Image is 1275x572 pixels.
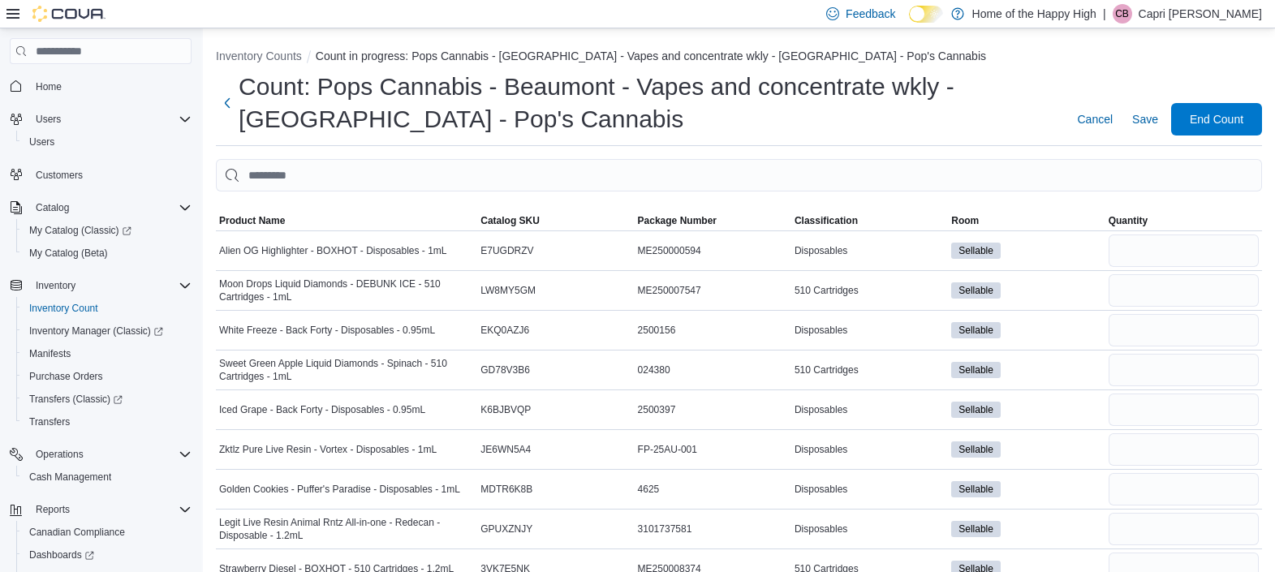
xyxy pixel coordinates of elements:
span: Sellable [951,282,1001,299]
span: Catalog SKU [480,214,540,227]
span: Sellable [951,243,1001,259]
button: Inventory [3,274,198,297]
span: Transfers (Classic) [23,389,192,409]
button: Operations [3,443,198,466]
button: Inventory Counts [216,49,302,62]
button: Home [3,74,198,97]
span: Inventory [36,279,75,292]
button: Quantity [1105,211,1262,230]
span: My Catalog (Classic) [29,224,131,237]
button: Catalog SKU [477,211,634,230]
a: Customers [29,166,89,185]
div: 2500156 [635,320,791,340]
span: Transfers [23,412,192,432]
button: Save [1126,103,1165,135]
span: MDTR6K8B [480,483,532,496]
img: Cova [32,6,106,22]
span: Transfers (Classic) [29,393,123,406]
span: Inventory Manager (Classic) [29,325,163,338]
button: Catalog [29,198,75,217]
span: Sellable [951,322,1001,338]
button: End Count [1171,103,1262,135]
a: Cash Management [23,467,118,487]
span: K6BJBVQP [480,403,531,416]
div: 3101737581 [635,519,791,539]
span: Quantity [1109,214,1148,227]
button: Purchase Orders [16,365,198,388]
a: My Catalog (Beta) [23,243,114,263]
span: Inventory Manager (Classic) [23,321,192,341]
span: Inventory [29,276,192,295]
span: Sellable [951,521,1001,537]
button: Next [216,87,239,119]
button: Classification [791,211,948,230]
span: Package Number [638,214,717,227]
a: Canadian Compliance [23,523,131,542]
p: | [1103,4,1106,24]
span: Dashboards [23,545,192,565]
span: Zktlz Pure Live Resin - Vortex - Disposables - 1mL [219,443,437,456]
span: 510 Cartridges [795,363,859,376]
span: My Catalog (Beta) [29,247,108,260]
span: Home [36,80,62,93]
span: 510 Cartridges [795,284,859,297]
input: This is a search bar. After typing your query, hit enter to filter the results lower in the page. [216,159,1262,191]
span: Sellable [958,522,993,536]
span: Dashboards [29,548,94,561]
span: Reports [36,503,70,516]
span: Sellable [951,362,1001,378]
span: Room [951,214,979,227]
a: My Catalog (Classic) [16,219,198,242]
span: Product Name [219,214,285,227]
button: My Catalog (Beta) [16,242,198,264]
span: Disposables [795,443,847,456]
span: Sellable [958,323,993,338]
button: Catalog [3,196,198,219]
span: Cash Management [23,467,192,487]
span: Save [1132,111,1158,127]
span: Customers [36,169,83,182]
span: Sellable [958,402,993,417]
span: LW8MY5GM [480,284,536,297]
span: Sweet Green Apple Liquid Diamonds - Spinach - 510 Cartridges - 1mL [219,357,474,383]
div: 4625 [635,480,791,499]
span: Customers [29,165,192,185]
span: Users [23,132,192,152]
input: Dark Mode [909,6,943,23]
div: ME250000594 [635,241,791,260]
span: Users [36,113,61,126]
span: Moon Drops Liquid Diamonds - DEBUNK ICE - 510 Cartridges - 1mL [219,277,474,303]
a: Inventory Manager (Classic) [23,321,170,341]
p: Home of the Happy High [972,4,1096,24]
span: E7UGDRZV [480,244,533,257]
span: End Count [1190,111,1243,127]
button: Count in progress: Pops Cannabis - [GEOGRAPHIC_DATA] - Vapes and concentrate wkly - [GEOGRAPHIC_D... [316,49,986,62]
span: Disposables [795,324,847,337]
button: Reports [3,498,198,521]
button: Product Name [216,211,477,230]
button: Transfers [16,411,198,433]
span: GPUXZNJY [480,523,532,535]
span: Inventory Count [23,299,192,318]
span: Iced Grape - Back Forty - Disposables - 0.95mL [219,403,425,416]
a: Dashboards [16,544,198,566]
span: Catalog [36,201,69,214]
span: Sellable [958,482,993,497]
button: Cash Management [16,466,198,488]
span: Disposables [795,244,847,257]
span: My Catalog (Beta) [23,243,192,263]
button: Operations [29,445,90,464]
span: Manifests [23,344,192,363]
span: Home [29,75,192,96]
a: Home [29,77,68,97]
button: Reports [29,500,76,519]
span: Users [29,110,192,129]
a: Purchase Orders [23,367,110,386]
span: JE6WN5A4 [480,443,531,456]
a: Manifests [23,344,77,363]
button: Users [16,131,198,153]
span: Operations [29,445,192,464]
span: Sellable [951,481,1001,497]
span: Transfers [29,415,70,428]
button: Cancel [1070,103,1119,135]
